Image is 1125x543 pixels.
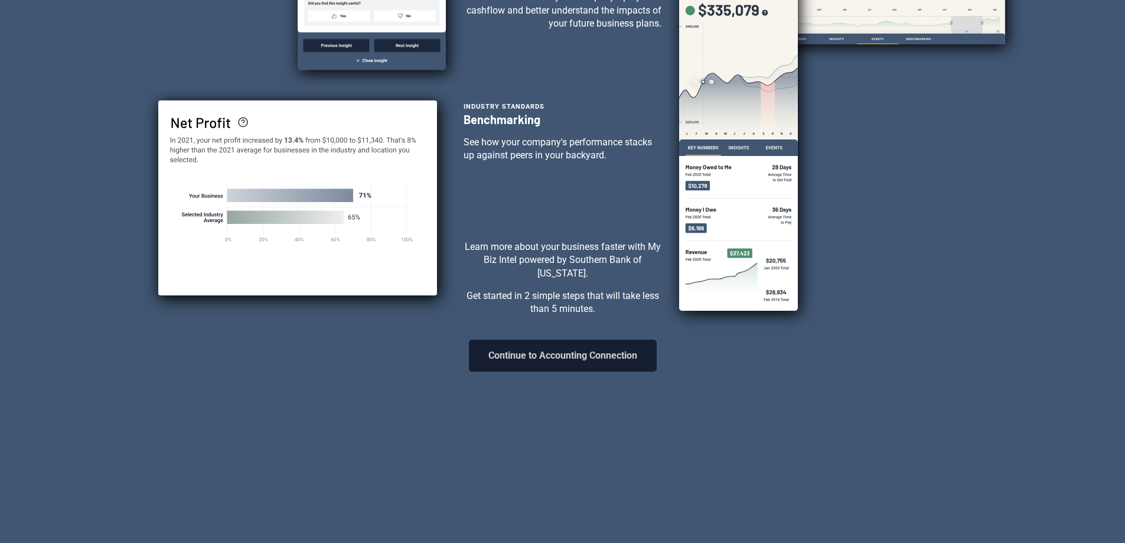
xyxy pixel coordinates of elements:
[464,99,661,112] div: Industry Standards
[464,136,661,162] p: See how your company's performance stacks up against peers in your backyard.
[469,340,657,372] button: Continue to Accounting Connection
[464,112,661,126] h3: Benchmarking
[464,290,661,316] p: Get started in 2 simple steps that will take less than 5 minutes.
[464,240,661,280] p: Learn more about your business faster with My Biz Intel powered by Southern Bank of [US_STATE].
